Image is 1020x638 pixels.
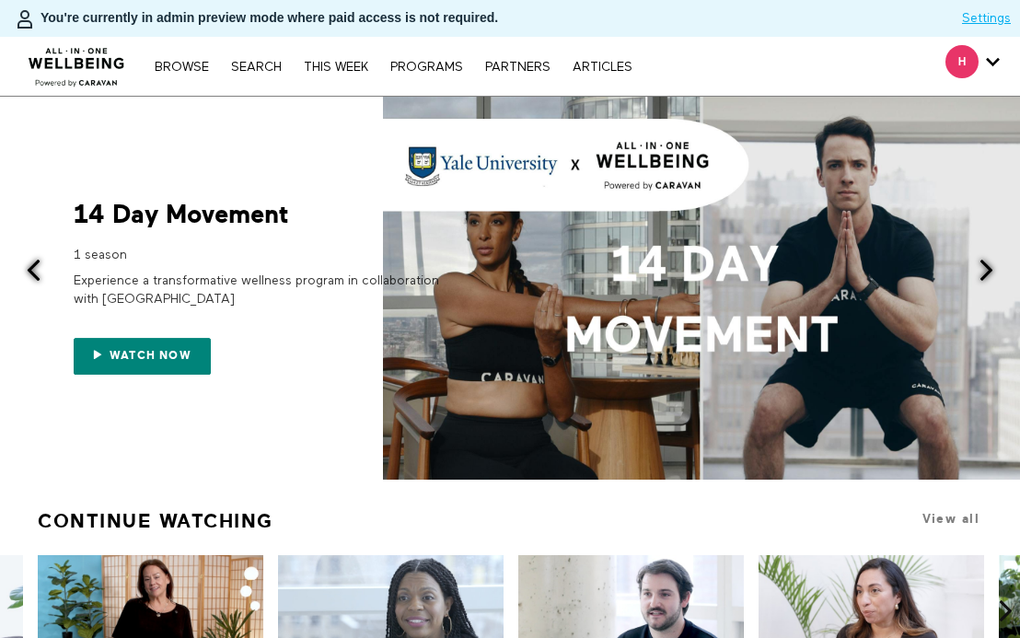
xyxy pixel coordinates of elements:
[962,9,1011,28] a: Settings
[476,61,560,74] a: PARTNERS
[145,57,641,75] nav: Primary
[14,8,36,30] img: person-bdfc0eaa9744423c596e6e1c01710c89950b1dff7c83b5d61d716cfd8139584f.svg
[563,61,642,74] a: ARTICLES
[381,61,472,74] a: PROGRAMS
[21,34,133,89] img: CARAVAN
[38,502,273,540] a: Continue Watching
[922,512,979,526] a: View all
[222,61,291,74] a: Search
[932,37,1014,96] div: Secondary
[295,61,377,74] a: THIS WEEK
[145,61,218,74] a: Browse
